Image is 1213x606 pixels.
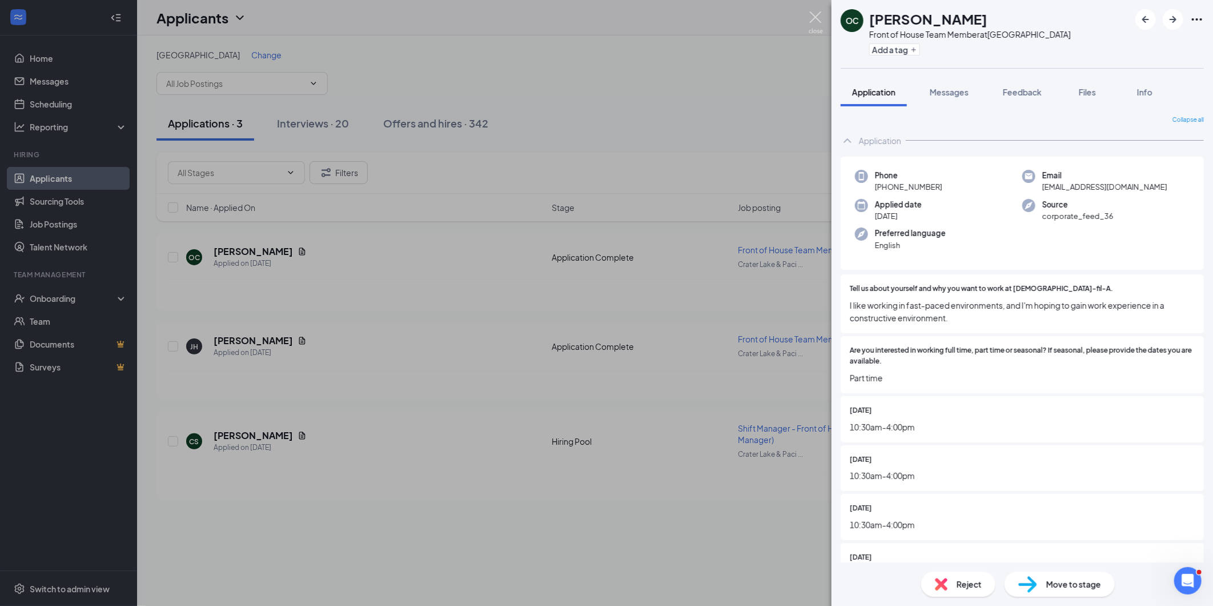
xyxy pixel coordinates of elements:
[850,421,1195,433] span: 10:30am-4:00pm
[875,210,922,222] span: [DATE]
[1135,9,1156,30] button: ArrowLeftNew
[875,240,946,251] span: English
[1003,87,1042,97] span: Feedback
[869,9,987,29] h1: [PERSON_NAME]
[869,43,920,55] button: PlusAdd a tag
[957,578,982,591] span: Reject
[875,170,942,181] span: Phone
[910,46,917,53] svg: Plus
[1079,87,1096,97] span: Files
[846,15,859,26] div: OC
[850,372,1195,384] span: Part time
[1046,578,1101,591] span: Move to stage
[1172,115,1204,125] span: Collapse all
[850,469,1195,482] span: 10:30am-4:00pm
[1190,13,1204,26] svg: Ellipses
[859,135,901,146] div: Application
[1042,210,1114,222] span: corporate_feed_36
[850,284,1113,294] span: Tell us about yourself and why you want to work at [DEMOGRAPHIC_DATA]-fil-A.
[841,134,854,147] svg: ChevronUp
[875,228,946,239] span: Preferred language
[850,454,872,465] span: [DATE]
[1174,567,1202,595] iframe: Intercom live chat
[1163,9,1183,30] button: ArrowRight
[930,87,969,97] span: Messages
[1139,13,1152,26] svg: ArrowLeftNew
[1166,13,1180,26] svg: ArrowRight
[1137,87,1152,97] span: Info
[1042,181,1167,193] span: [EMAIL_ADDRESS][DOMAIN_NAME]
[850,299,1195,324] span: I like working in fast-paced environments, and I'm hoping to gain work experience in a constructi...
[850,519,1195,531] span: 10:30am-4:00pm
[1042,170,1167,181] span: Email
[850,552,872,563] span: [DATE]
[850,405,872,416] span: [DATE]
[869,29,1071,40] div: Front of House Team Member at [GEOGRAPHIC_DATA]
[850,345,1195,367] span: Are you interested in working full time, part time or seasonal? If seasonal, please provide the d...
[850,503,872,514] span: [DATE]
[875,181,942,193] span: [PHONE_NUMBER]
[852,87,895,97] span: Application
[1042,199,1114,210] span: Source
[875,199,922,210] span: Applied date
